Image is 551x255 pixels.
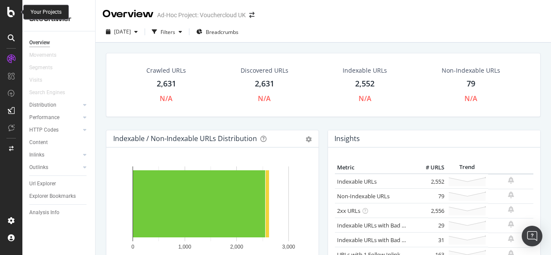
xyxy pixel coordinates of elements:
[29,208,59,217] div: Analysis Info
[464,94,477,104] div: N/A
[161,28,175,36] div: Filters
[230,244,243,250] text: 2,000
[508,221,514,227] div: bell-plus
[412,189,446,203] td: 79
[31,9,62,16] div: Your Projects
[29,76,51,85] a: Visits
[29,192,89,201] a: Explorer Bookmarks
[337,207,360,215] a: 2xx URLs
[359,94,371,104] div: N/A
[29,63,53,72] div: Segments
[114,28,131,35] span: 2025 Sep. 17th
[29,38,89,47] a: Overview
[29,63,61,72] a: Segments
[131,244,134,250] text: 0
[355,78,375,89] div: 2,552
[149,25,186,39] button: Filters
[29,179,56,188] div: Url Explorer
[249,12,254,18] div: arrow-right-arrow-left
[193,25,242,39] button: Breadcrumbs
[29,76,42,85] div: Visits
[412,203,446,218] td: 2,556
[255,78,274,89] div: 2,631
[29,151,44,160] div: Inlinks
[508,177,514,184] div: bell-plus
[29,163,48,172] div: Outlinks
[29,113,80,122] a: Performance
[29,163,80,172] a: Outlinks
[29,179,89,188] a: Url Explorer
[29,38,50,47] div: Overview
[157,78,176,89] div: 2,631
[146,66,186,75] div: Crawled URLs
[29,138,48,147] div: Content
[160,94,173,104] div: N/A
[29,208,89,217] a: Analysis Info
[178,244,191,250] text: 1,000
[102,7,154,22] div: Overview
[282,244,295,250] text: 3,000
[29,88,65,97] div: Search Engines
[206,28,238,36] span: Breadcrumbs
[412,233,446,247] td: 31
[29,113,59,122] div: Performance
[337,192,390,200] a: Non-Indexable URLs
[258,94,271,104] div: N/A
[343,66,387,75] div: Indexable URLs
[241,66,288,75] div: Discovered URLs
[522,226,542,246] div: Open Intercom Messenger
[29,192,76,201] div: Explorer Bookmarks
[306,136,312,142] div: gear
[337,221,409,229] a: Indexable URLs with Bad H1
[412,161,446,174] th: # URLS
[102,25,141,39] button: [DATE]
[29,151,80,160] a: Inlinks
[467,78,475,89] div: 79
[29,138,89,147] a: Content
[442,66,500,75] div: Non-Indexable URLs
[29,51,56,60] div: Movements
[157,11,246,19] div: Ad-Hoc Project: Vouchercloud UK
[29,101,56,110] div: Distribution
[337,236,431,244] a: Indexable URLs with Bad Description
[334,133,360,144] h4: Insights
[337,178,377,185] a: Indexable URLs
[412,174,446,189] td: 2,552
[508,191,514,198] div: bell-plus
[508,206,514,213] div: bell-plus
[335,161,412,174] th: Metric
[113,134,257,143] div: Indexable / Non-Indexable URLs Distribution
[29,88,74,97] a: Search Engines
[29,126,80,135] a: HTTP Codes
[29,126,59,135] div: HTTP Codes
[412,218,446,233] td: 29
[508,235,514,242] div: bell-plus
[29,101,80,110] a: Distribution
[29,51,65,60] a: Movements
[446,161,488,174] th: Trend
